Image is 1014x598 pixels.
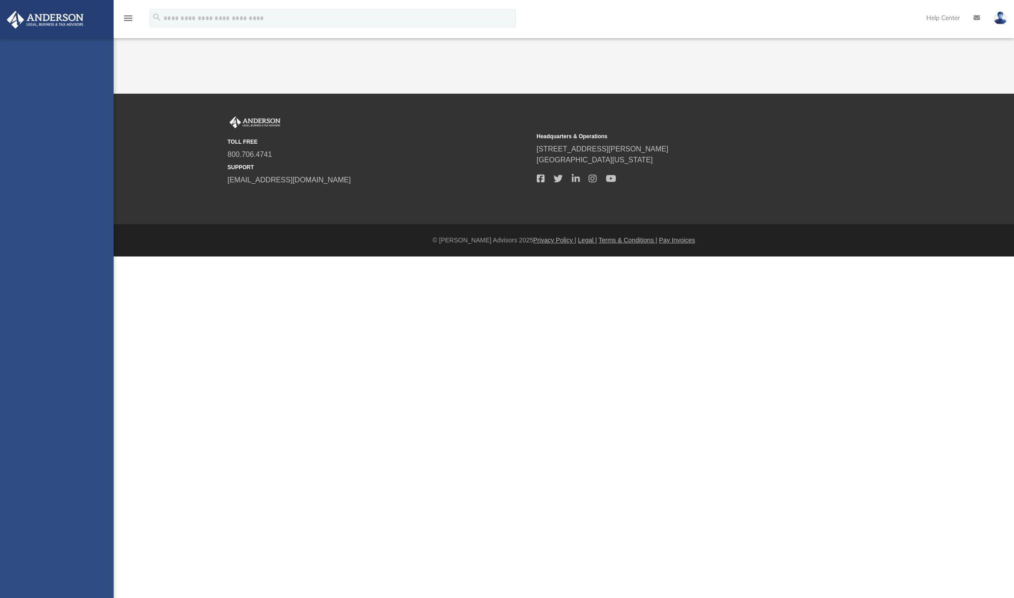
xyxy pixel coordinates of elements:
img: Anderson Advisors Platinum Portal [4,11,86,29]
small: Headquarters & Operations [537,132,839,141]
small: SUPPORT [228,163,530,171]
a: [STREET_ADDRESS][PERSON_NAME] [537,145,669,153]
small: TOLL FREE [228,138,530,146]
i: search [152,12,162,22]
a: 800.706.4741 [228,151,272,158]
a: [EMAIL_ADDRESS][DOMAIN_NAME] [228,176,351,184]
a: Pay Invoices [659,236,695,244]
a: Privacy Policy | [533,236,576,244]
div: © [PERSON_NAME] Advisors 2025 [114,236,1014,245]
a: [GEOGRAPHIC_DATA][US_STATE] [537,156,653,164]
a: Legal | [578,236,597,244]
i: menu [123,13,134,24]
a: menu [123,17,134,24]
img: User Pic [994,11,1007,25]
img: Anderson Advisors Platinum Portal [228,116,282,128]
a: Terms & Conditions | [599,236,657,244]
